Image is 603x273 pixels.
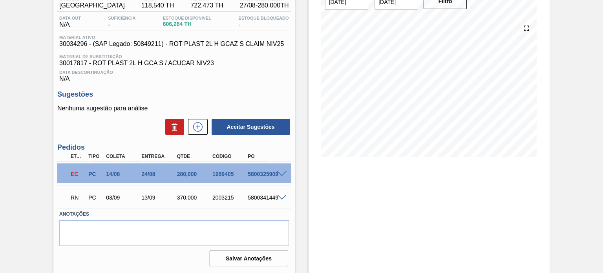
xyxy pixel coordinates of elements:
[57,67,291,82] div: N/A
[210,171,249,177] div: 1986405
[246,194,285,201] div: 5800341449
[236,16,291,28] div: -
[184,119,208,135] div: Nova sugestão
[190,2,223,9] span: 722,473 TH
[86,171,104,177] div: Pedido de Compra
[161,119,184,135] div: Excluir Sugestões
[57,143,291,152] h3: Pedidos
[69,154,86,159] div: Etapa
[210,251,288,266] button: Salvar Anotações
[238,16,289,20] span: Estoque Bloqueado
[175,194,214,201] div: 370,000
[59,70,289,75] span: Data Descontinuação
[104,154,143,159] div: Coleta
[86,154,104,159] div: Tipo
[208,118,291,136] div: Aceitar Sugestões
[106,16,137,28] div: -
[59,40,284,48] span: 30034296 - (SAP Legado: 50849211) - ROT PLAST 2L H GCAZ S CLAIM NIV25
[59,54,289,59] span: Material de Substituição
[210,154,249,159] div: Código
[140,171,179,177] div: 24/08/2025
[69,165,86,183] div: Em Cancelamento
[57,90,291,99] h3: Sugestões
[108,16,135,20] span: Suficiência
[175,171,214,177] div: 280,000
[59,209,289,220] label: Anotações
[246,171,285,177] div: 5800325909
[163,21,211,27] span: 606,284 TH
[141,2,174,9] span: 118,540 TH
[59,16,81,20] span: Data out
[175,154,214,159] div: Qtde
[240,2,289,9] span: 27/08 - 280,000 TH
[69,189,86,206] div: Em renegociação
[210,194,249,201] div: 2003215
[212,119,290,135] button: Aceitar Sugestões
[104,194,143,201] div: 03/09/2025
[59,35,284,40] span: Material ativo
[59,2,125,9] span: [GEOGRAPHIC_DATA]
[57,16,83,28] div: N/A
[86,194,104,201] div: Pedido de Compra
[71,194,84,201] p: RN
[246,154,285,159] div: PO
[104,171,143,177] div: 14/08/2025
[71,171,84,177] p: EC
[59,60,289,67] span: 30017817 - ROT PLAST 2L H GCA S / ACUCAR NIV23
[163,16,211,20] span: Estoque Disponível
[140,194,179,201] div: 13/09/2025
[140,154,179,159] div: Entrega
[57,105,291,112] p: Nenhuma sugestão para análise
